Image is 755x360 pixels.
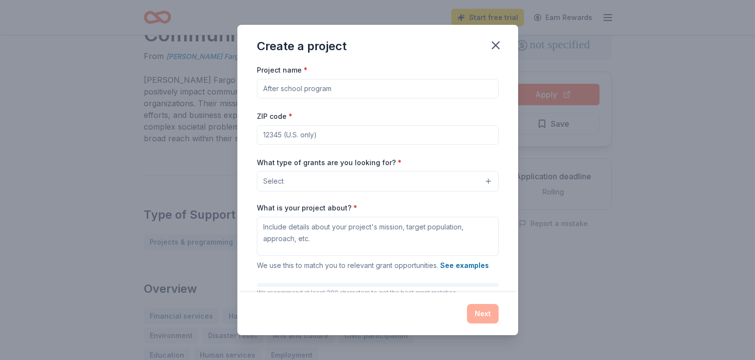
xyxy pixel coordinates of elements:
label: Project name [257,65,308,75]
label: ZIP code [257,112,292,121]
span: We use this to match you to relevant grant opportunities. [257,261,489,269]
label: What is your project about? [257,203,357,213]
button: See examples [440,260,489,271]
p: We recommend at least 300 characters to get the best grant matches. [257,289,499,297]
span: Select [263,175,284,187]
label: What type of grants are you looking for? [257,158,402,168]
input: 12345 (U.S. only) [257,125,499,145]
button: Select [257,171,499,191]
div: Create a project [257,38,347,54]
input: After school program [257,79,499,98]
